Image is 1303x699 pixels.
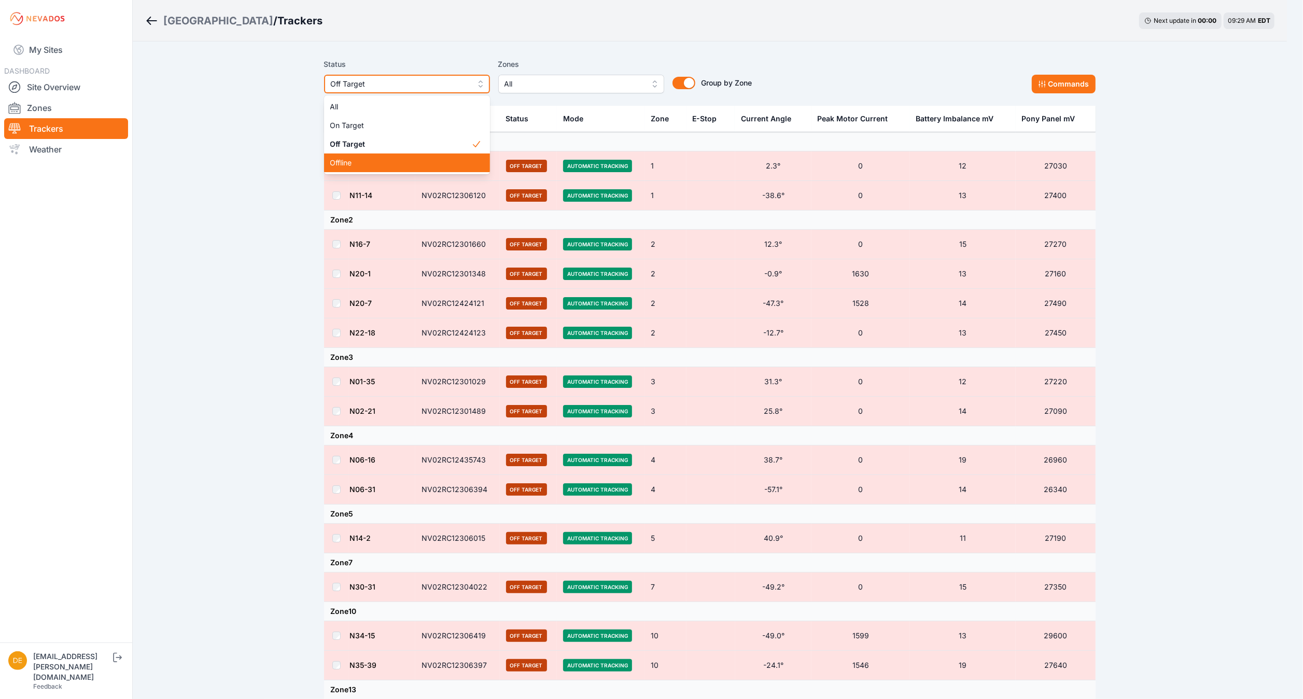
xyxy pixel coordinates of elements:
span: Off Target [330,78,469,90]
button: Off Target [324,75,490,93]
span: All [330,102,471,112]
div: Off Target [324,95,490,174]
span: Offline [330,158,471,168]
span: Off Target [330,139,471,149]
span: On Target [330,120,471,131]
